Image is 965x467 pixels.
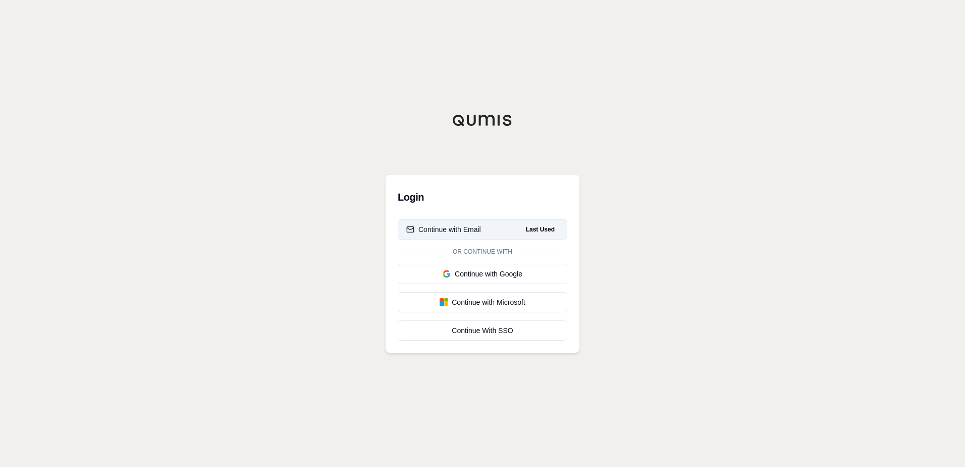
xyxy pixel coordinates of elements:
button: Continue with Microsoft [398,292,567,312]
div: Continue with Google [406,269,559,279]
img: Qumis [452,114,513,126]
span: Last Used [522,223,559,236]
div: Continue with Email [406,224,481,235]
span: Or continue with [449,248,516,256]
button: Continue with Google [398,264,567,284]
a: Continue With SSO [398,320,567,341]
button: Continue with EmailLast Used [398,219,567,240]
div: Continue With SSO [406,325,559,336]
h3: Login [398,187,567,207]
div: Continue with Microsoft [406,297,559,307]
